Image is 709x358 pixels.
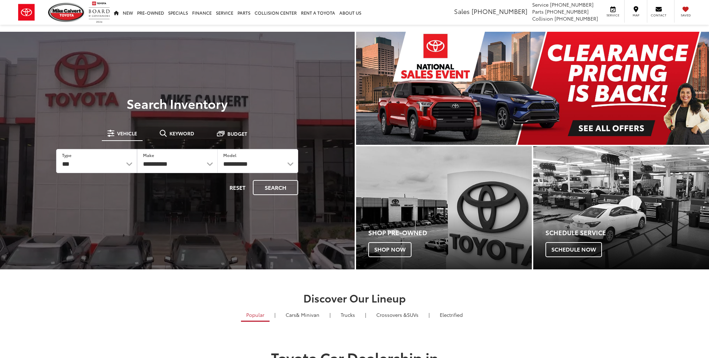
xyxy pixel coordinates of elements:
[169,131,194,136] span: Keyword
[48,3,85,22] img: Mike Calvert Toyota
[651,13,666,17] span: Contact
[253,180,298,195] button: Search
[328,311,332,318] li: |
[532,8,544,15] span: Parts
[356,146,532,269] div: Toyota
[368,229,532,236] h4: Shop Pre-Owned
[533,146,709,269] a: Schedule Service Schedule Now
[555,15,598,22] span: [PHONE_NUMBER]
[532,15,553,22] span: Collision
[532,1,549,8] span: Service
[454,7,470,16] span: Sales
[356,146,532,269] a: Shop Pre-Owned Shop Now
[223,152,236,158] label: Model
[550,1,594,8] span: [PHONE_NUMBER]
[427,311,431,318] li: |
[62,152,71,158] label: Type
[29,96,325,110] h3: Search Inventory
[117,131,137,136] span: Vehicle
[545,242,602,257] span: Schedule Now
[605,13,621,17] span: Service
[109,292,601,304] h2: Discover Our Lineup
[143,152,154,158] label: Make
[363,311,368,318] li: |
[241,309,270,322] a: Popular
[678,13,693,17] span: Saved
[335,309,360,321] a: Trucks
[371,309,424,321] a: SUVs
[472,7,527,16] span: [PHONE_NUMBER]
[273,311,277,318] li: |
[628,13,643,17] span: Map
[545,8,589,15] span: [PHONE_NUMBER]
[296,311,319,318] span: & Minivan
[227,131,247,136] span: Budget
[545,229,709,236] h4: Schedule Service
[435,309,468,321] a: Electrified
[224,180,251,195] button: Reset
[368,242,412,257] span: Shop Now
[376,311,407,318] span: Crossovers &
[280,309,325,321] a: Cars
[533,146,709,269] div: Toyota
